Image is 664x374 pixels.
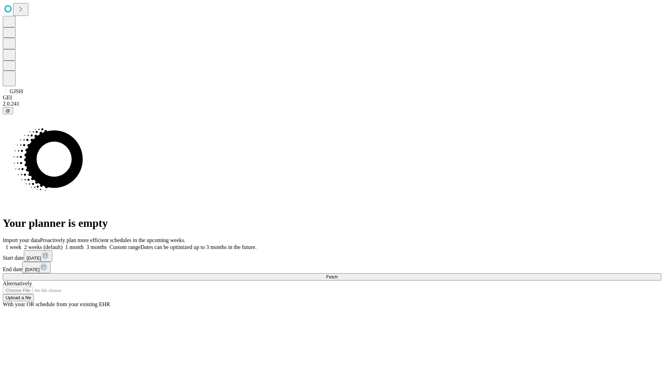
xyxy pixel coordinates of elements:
span: 1 month [65,244,84,250]
span: Import your data [3,237,40,243]
div: Start date [3,250,661,262]
span: Dates can be optimized up to 3 months in the future. [140,244,256,250]
button: @ [3,107,13,114]
div: GEI [3,95,661,101]
span: GJSH [10,88,23,94]
div: End date [3,262,661,273]
span: [DATE] [27,256,41,261]
button: [DATE] [22,262,50,273]
span: With your OR schedule from your existing EHR [3,301,110,307]
span: Proactively plan more efficient schedules in the upcoming weeks. [40,237,185,243]
span: [DATE] [25,267,39,272]
h1: Your planner is empty [3,217,661,230]
button: Upload a file [3,294,34,301]
span: 1 week [6,244,21,250]
span: 2 weeks (default) [24,244,63,250]
span: Fetch [326,274,338,279]
span: Custom range [110,244,140,250]
span: Alternatively [3,280,32,286]
span: @ [6,108,10,113]
span: 3 months [86,244,107,250]
div: 2.0.241 [3,101,661,107]
button: [DATE] [24,250,52,262]
button: Fetch [3,273,661,280]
